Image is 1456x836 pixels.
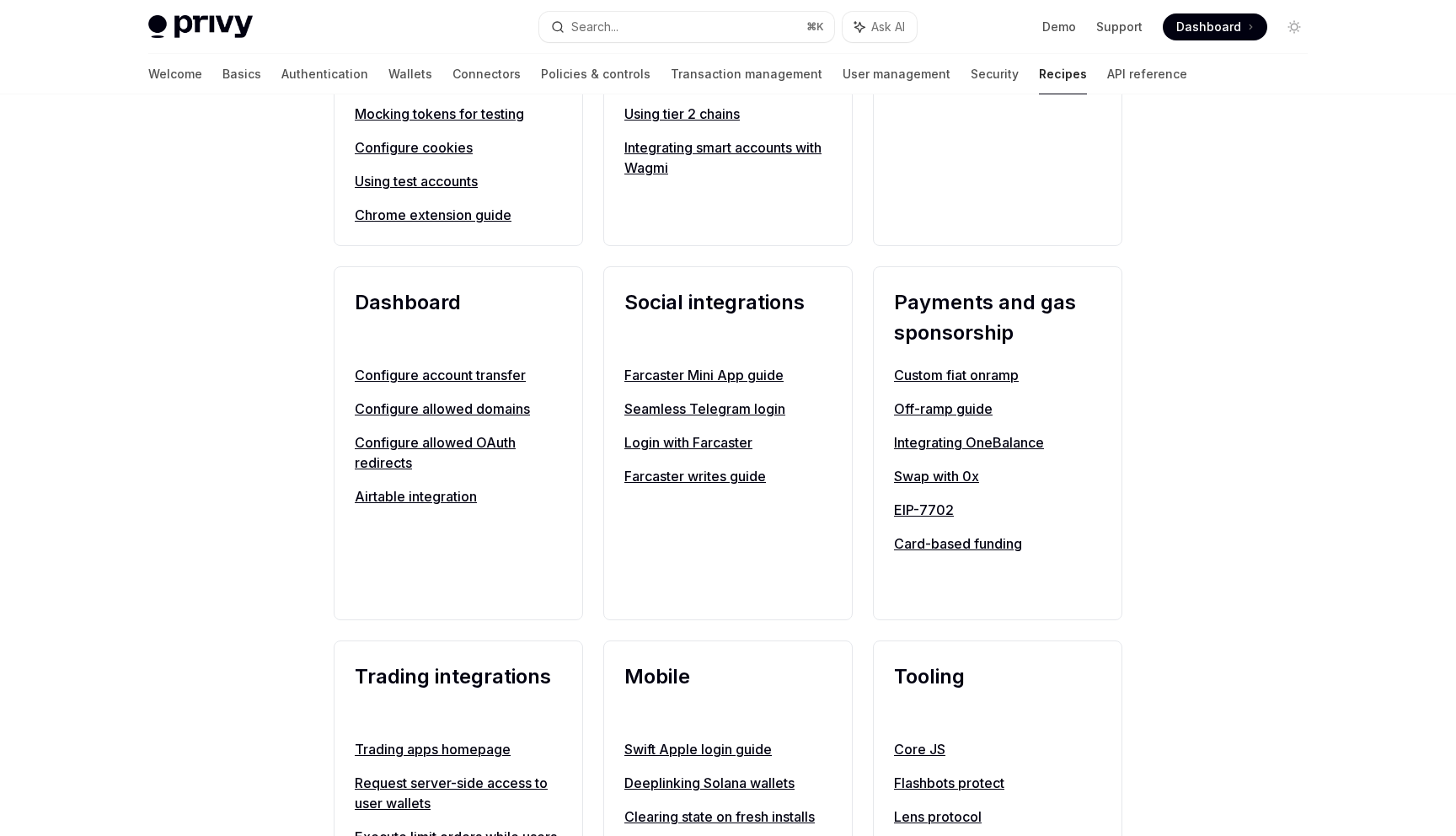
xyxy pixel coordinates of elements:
h2: Trading integrations [355,662,562,722]
a: Basics [222,54,261,94]
a: Farcaster writes guide [624,466,832,486]
a: Chrome extension guide [355,205,562,225]
a: Integrating OneBalance [894,432,1101,453]
a: Connectors [452,54,521,94]
a: Mocking tokens for testing [355,104,562,124]
a: Lens protocol [894,807,1101,827]
a: Swap with 0x [894,466,1101,486]
a: Configure allowed domains [355,399,562,419]
h2: Social integrations [624,287,832,348]
a: Flashbots protect [894,773,1101,793]
a: API reference [1107,54,1187,94]
a: Using tier 2 chains [624,104,832,124]
a: Airtable integration [355,486,562,506]
a: Clearing state on fresh installs [624,807,832,827]
a: Deeplinking Solana wallets [624,773,832,793]
span: ⌘ K [806,20,824,34]
a: Security [971,54,1019,94]
a: Swift Apple login guide [624,739,832,759]
h2: Dashboard [355,287,562,348]
button: Ask AI [843,12,917,42]
a: Configure allowed OAuth redirects [355,432,562,473]
a: Off-ramp guide [894,399,1101,419]
a: Support [1096,19,1143,35]
a: Configure cookies [355,137,562,158]
a: Dashboard [1163,13,1267,40]
a: Core JS [894,739,1101,759]
a: Transaction management [671,54,822,94]
a: Custom fiat onramp [894,365,1101,385]
a: Request server-side access to user wallets [355,773,562,813]
button: Toggle dark mode [1281,13,1308,40]
a: Authentication [281,54,368,94]
a: Using test accounts [355,171,562,191]
img: light logo [148,15,253,39]
a: Card-based funding [894,533,1101,554]
a: Farcaster Mini App guide [624,365,832,385]
a: Login with Farcaster [624,432,832,453]
a: Recipes [1039,54,1087,94]
a: Welcome [148,54,202,94]
a: Demo [1042,19,1076,35]
a: User management [843,54,950,94]
span: Dashboard [1176,19,1241,35]
div: Search... [571,17,618,37]
a: Policies & controls [541,54,650,94]
a: EIP-7702 [894,500,1101,520]
h2: Tooling [894,662,1101,722]
a: Integrating smart accounts with Wagmi [624,137,832,178]
a: Configure account transfer [355,365,562,385]
h2: Mobile [624,662,832,722]
h2: Payments and gas sponsorship [894,287,1101,348]
a: Wallets [388,54,432,94]
span: Ask AI [871,19,905,35]
button: Search...⌘K [539,12,834,42]
a: Seamless Telegram login [624,399,832,419]
a: Trading apps homepage [355,739,562,759]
